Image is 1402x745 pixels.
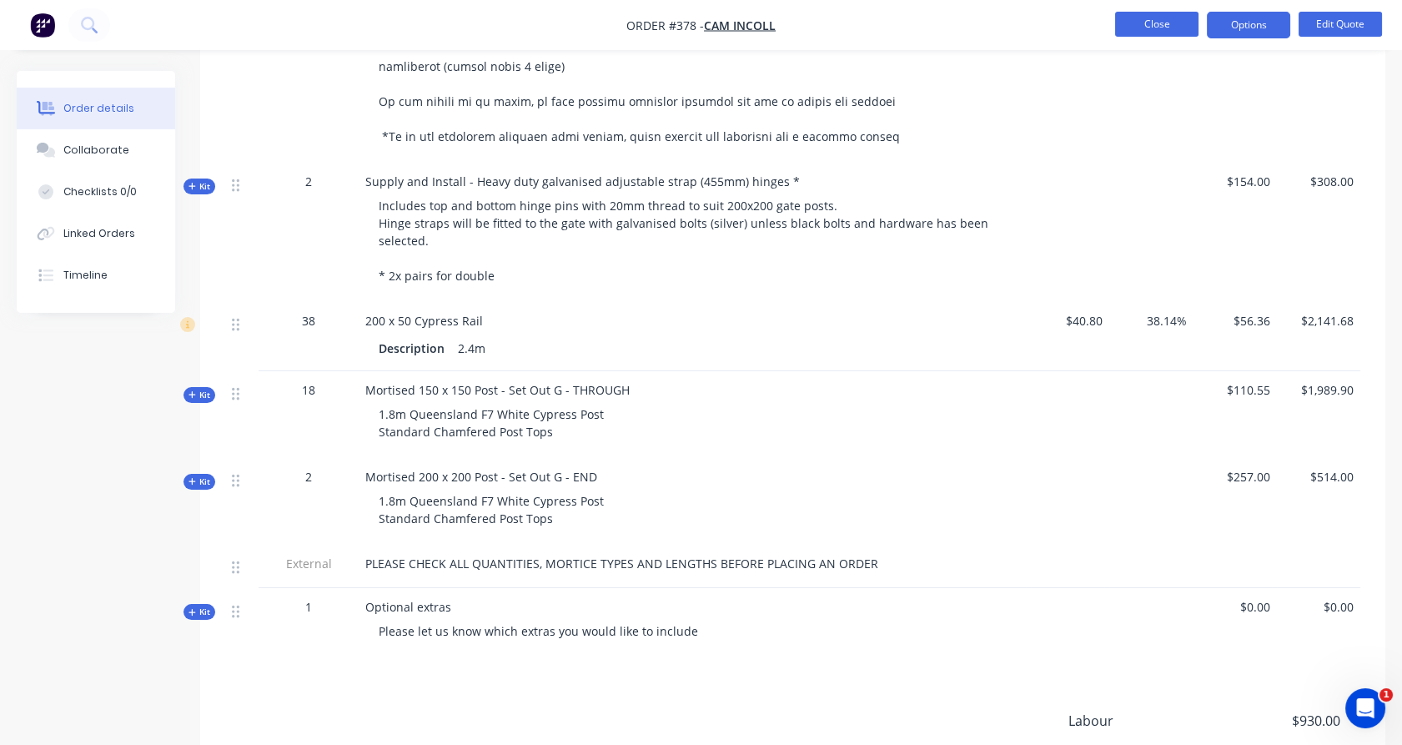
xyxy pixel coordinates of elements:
[305,598,312,616] span: 1
[63,268,108,283] div: Timeline
[1068,711,1217,731] span: Labour
[1379,688,1393,702] span: 1
[302,312,315,330] span: 38
[704,18,776,33] a: Cam Incoll
[379,336,451,360] div: Description
[17,129,175,171] button: Collaborate
[1217,711,1340,731] span: $930.00
[379,493,604,526] span: 1.8m Queensland F7 White Cypress Post Standard Chamfered Post Tops
[365,382,630,398] span: Mortised 150 x 150 Post - Set Out G - THROUGH
[365,599,451,615] span: Optional extras
[188,476,210,488] span: Kit
[451,336,492,360] div: 2.4m
[1284,468,1354,486] span: $514.00
[379,198,992,284] span: Includes top and bottom hinge pins with 20mm thread to suit 200x200 gate posts. Hinge straps will...
[188,606,210,618] span: Kit
[63,143,129,158] div: Collaborate
[1207,12,1290,38] button: Options
[1200,598,1270,616] span: $0.00
[265,555,352,572] span: External
[379,406,604,440] span: 1.8m Queensland F7 White Cypress Post Standard Chamfered Post Tops
[63,101,134,116] div: Order details
[1200,381,1270,399] span: $110.55
[30,13,55,38] img: Factory
[1115,12,1198,37] button: Close
[17,213,175,254] button: Linked Orders
[365,469,597,485] span: Mortised 200 x 200 Post - Set Out G - END
[365,174,800,189] span: Supply and Install - Heavy duty galvanised adjustable strap (455mm) hinges *
[305,173,312,190] span: 2
[1200,312,1270,330] span: $56.36
[1284,381,1354,399] span: $1,989.90
[17,254,175,296] button: Timeline
[1116,312,1186,330] span: 38.14%
[1284,312,1354,330] span: $2,141.68
[626,18,704,33] span: Order #378 -
[1033,312,1103,330] span: $40.80
[1345,688,1385,728] iframe: Intercom live chat
[1200,173,1270,190] span: $154.00
[183,179,215,194] div: Kit
[183,474,215,490] div: Kit
[183,387,215,403] div: Kit
[1299,12,1382,37] button: Edit Quote
[188,180,210,193] span: Kit
[17,171,175,213] button: Checklists 0/0
[1284,598,1354,616] span: $0.00
[305,468,312,486] span: 2
[63,226,135,241] div: Linked Orders
[302,381,315,399] span: 18
[63,184,137,199] div: Checklists 0/0
[17,88,175,129] button: Order details
[365,556,878,571] span: PLEASE CHECK ALL QUANTITIES, MORTICE TYPES AND LENGTHS BEFORE PLACING AN ORDER
[1284,173,1354,190] span: $308.00
[379,623,698,639] span: Please let us know which extras you would like to include
[1200,468,1270,486] span: $257.00
[188,389,210,401] span: Kit
[183,604,215,620] div: Kit
[365,313,483,329] span: 200 x 50 Cypress Rail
